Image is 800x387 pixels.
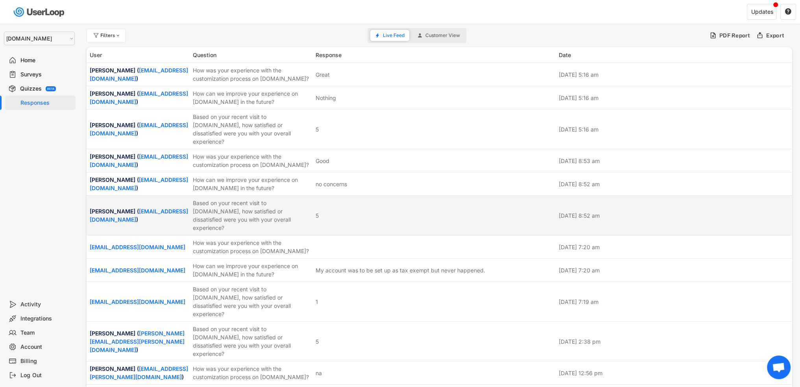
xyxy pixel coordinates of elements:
div: Quizzes [20,85,42,93]
a: [EMAIL_ADDRESS][DOMAIN_NAME] [90,122,188,137]
div: 1 [316,298,318,306]
div: Date [559,51,789,59]
div: How can we improve your experience on [DOMAIN_NAME] in the future? [193,89,311,106]
div: Surveys [20,71,72,78]
button: Customer View [413,30,465,41]
div: Integrations [20,315,72,322]
div: [PERSON_NAME] ( ) [90,329,188,354]
div: Question [193,51,311,59]
div: Activity [20,301,72,308]
div: How can we improve your experience on [DOMAIN_NAME] in the future? [193,262,311,278]
div: How was your experience with the customization process on [DOMAIN_NAME]? [193,365,311,381]
div: [DATE] 5:16 am [559,70,789,79]
div: [PERSON_NAME] ( ) [90,121,188,137]
div: How was your experience with the customization process on [DOMAIN_NAME]? [193,66,311,83]
div: Open chat [767,356,791,379]
div: My account was to be set up as tax exempt but never happened. [316,266,485,274]
div: User [90,51,188,59]
div: Based on your recent visit to [DOMAIN_NAME], how satisfied or dissatisfied were you with your ove... [193,199,311,232]
div: [DATE] 8:53 am [559,157,789,165]
div: How was your experience with the customization process on [DOMAIN_NAME]? [193,152,311,169]
div: Team [20,329,72,337]
div: Good [316,157,329,165]
div: [PERSON_NAME] ( ) [90,152,188,169]
div: [DATE] 7:19 am [559,298,789,306]
span: Live Feed [383,33,405,38]
div: 5 [316,337,319,346]
div: [PERSON_NAME] ( ) [90,176,188,192]
div: Updates [751,9,773,15]
text:  [785,8,791,15]
div: 5 [316,125,319,133]
div: Home [20,57,72,64]
a: [EMAIL_ADDRESS][DOMAIN_NAME] [90,67,188,82]
div: Export [766,32,785,39]
a: [PERSON_NAME][EMAIL_ADDRESS][PERSON_NAME][DOMAIN_NAME] [90,330,185,353]
div: Billing [20,357,72,365]
a: [EMAIL_ADDRESS][DOMAIN_NAME] [90,90,188,105]
div: [DATE] 2:38 pm [559,337,789,346]
div: Based on your recent visit to [DOMAIN_NAME], how satisfied or dissatisfied were you with your ove... [193,113,311,146]
div: How was your experience with the customization process on [DOMAIN_NAME]? [193,239,311,255]
div: [DATE] 7:20 am [559,266,789,274]
div: [DATE] 8:52 am [559,180,789,188]
a: [EMAIL_ADDRESS][DOMAIN_NAME] [90,153,188,168]
img: userloop-logo-01.svg [12,4,67,20]
div: [PERSON_NAME] ( ) [90,66,188,83]
div: Log Out [20,372,72,379]
div: na [316,369,322,377]
div: [DATE] 5:16 am [559,94,789,102]
div: BETA [47,87,54,90]
div: [DATE] 5:16 am [559,125,789,133]
div: no concerns [316,180,347,188]
span: Customer View [425,33,460,38]
div: Account [20,343,72,351]
div: Nothing [316,94,336,102]
div: [DATE] 8:52 am [559,211,789,220]
div: [PERSON_NAME] ( ) [90,89,188,106]
a: [EMAIL_ADDRESS][DOMAIN_NAME] [90,176,188,191]
div: 5 [316,211,319,220]
a: [EMAIL_ADDRESS][DOMAIN_NAME] [90,267,185,274]
a: [EMAIL_ADDRESS][DOMAIN_NAME] [90,298,185,305]
div: Based on your recent visit to [DOMAIN_NAME], how satisfied or dissatisfied were you with your ove... [193,285,311,318]
div: How can we improve your experience on [DOMAIN_NAME] in the future? [193,176,311,192]
div: [DATE] 12:56 pm [559,369,789,377]
a: [EMAIL_ADDRESS][DOMAIN_NAME] [90,208,188,223]
a: [EMAIL_ADDRESS][DOMAIN_NAME] [90,244,185,250]
div: PDF Report [719,32,750,39]
div: Filters [100,33,121,38]
div: [PERSON_NAME] ( ) [90,207,188,224]
div: Based on your recent visit to [DOMAIN_NAME], how satisfied or dissatisfied were you with your ove... [193,325,311,358]
button:  [785,8,792,15]
button: Live Feed [370,30,409,41]
div: [PERSON_NAME] ( ) [90,365,188,381]
a: [EMAIL_ADDRESS][PERSON_NAME][DOMAIN_NAME] [90,365,188,380]
div: Great [316,70,330,79]
div: Response [316,51,554,59]
div: Responses [20,99,72,107]
div: [DATE] 7:20 am [559,243,789,251]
